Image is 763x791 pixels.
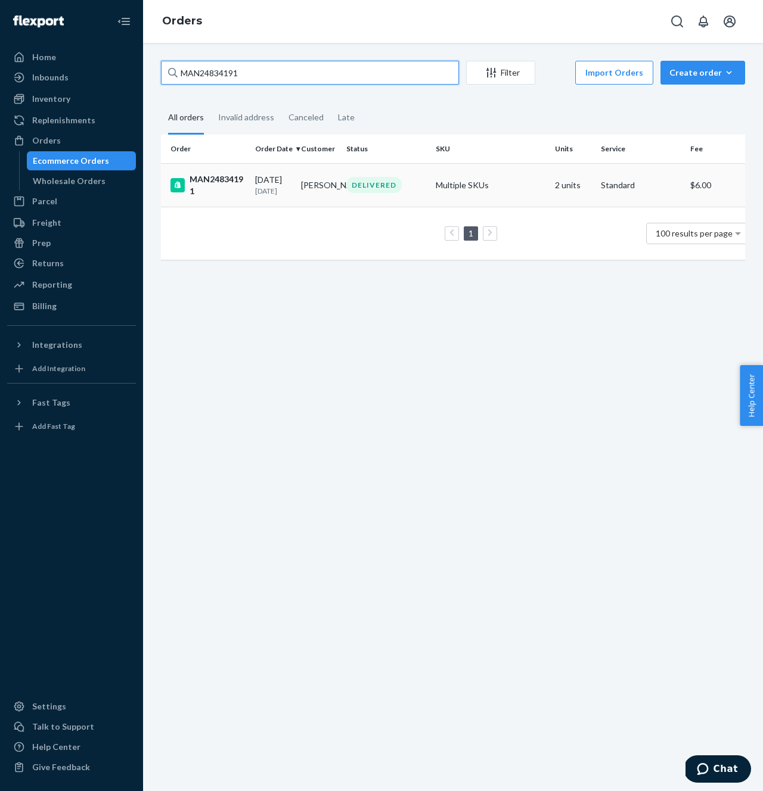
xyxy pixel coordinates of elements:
[466,228,476,238] a: Page 1 is your current page
[161,61,459,85] input: Search orders
[686,163,757,207] td: $6.00
[7,359,136,378] a: Add Integration
[289,102,324,133] div: Canceled
[32,339,82,351] div: Integrations
[660,61,745,85] button: Create order
[686,755,751,785] iframe: Opens a widget where you can chat to one of our agents
[168,102,204,135] div: All orders
[550,135,596,163] th: Units
[601,179,681,191] p: Standard
[32,217,61,229] div: Freight
[32,300,57,312] div: Billing
[255,186,291,196] p: [DATE]
[32,71,69,83] div: Inbounds
[153,4,212,39] ol: breadcrumbs
[7,297,136,316] a: Billing
[32,114,95,126] div: Replenishments
[32,741,80,753] div: Help Center
[691,10,715,33] button: Open notifications
[7,233,136,253] a: Prep
[665,10,689,33] button: Open Search Box
[7,111,136,130] a: Replenishments
[7,717,136,736] button: Talk to Support
[32,237,51,249] div: Prep
[32,279,72,291] div: Reporting
[33,175,106,187] div: Wholesale Orders
[740,365,763,426] button: Help Center
[255,174,291,196] div: [DATE]
[32,51,56,63] div: Home
[431,163,550,207] td: Multiple SKUs
[170,173,246,197] div: MAN24834191
[32,257,64,269] div: Returns
[338,102,355,133] div: Late
[250,135,296,163] th: Order Date
[13,15,64,27] img: Flexport logo
[7,48,136,67] a: Home
[32,700,66,712] div: Settings
[7,737,136,756] a: Help Center
[32,195,57,207] div: Parcel
[32,397,70,409] div: Fast Tags
[550,163,596,207] td: 2 units
[33,155,109,167] div: Ecommerce Orders
[32,761,90,773] div: Give Feedback
[7,68,136,87] a: Inbounds
[7,192,136,211] a: Parcel
[7,213,136,232] a: Freight
[7,758,136,777] button: Give Feedback
[7,335,136,354] button: Integrations
[346,177,402,193] div: DELIVERED
[7,254,136,273] a: Returns
[7,275,136,294] a: Reporting
[32,363,85,373] div: Add Integration
[7,131,136,150] a: Orders
[27,151,137,170] a: Ecommerce Orders
[575,61,653,85] button: Import Orders
[7,393,136,412] button: Fast Tags
[466,61,535,85] button: Filter
[112,10,136,33] button: Close Navigation
[467,67,535,79] div: Filter
[7,417,136,436] a: Add Fast Tag
[162,14,202,27] a: Orders
[32,721,94,733] div: Talk to Support
[669,67,736,79] div: Create order
[27,172,137,191] a: Wholesale Orders
[656,228,733,238] span: 100 results per page
[32,135,61,147] div: Orders
[296,163,342,207] td: [PERSON_NAME]
[32,421,75,431] div: Add Fast Tag
[686,135,757,163] th: Fee
[342,135,431,163] th: Status
[32,93,70,105] div: Inventory
[718,10,742,33] button: Open account menu
[596,135,686,163] th: Service
[7,697,136,716] a: Settings
[218,102,274,133] div: Invalid address
[301,144,337,154] div: Customer
[161,135,250,163] th: Order
[7,89,136,108] a: Inventory
[431,135,550,163] th: SKU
